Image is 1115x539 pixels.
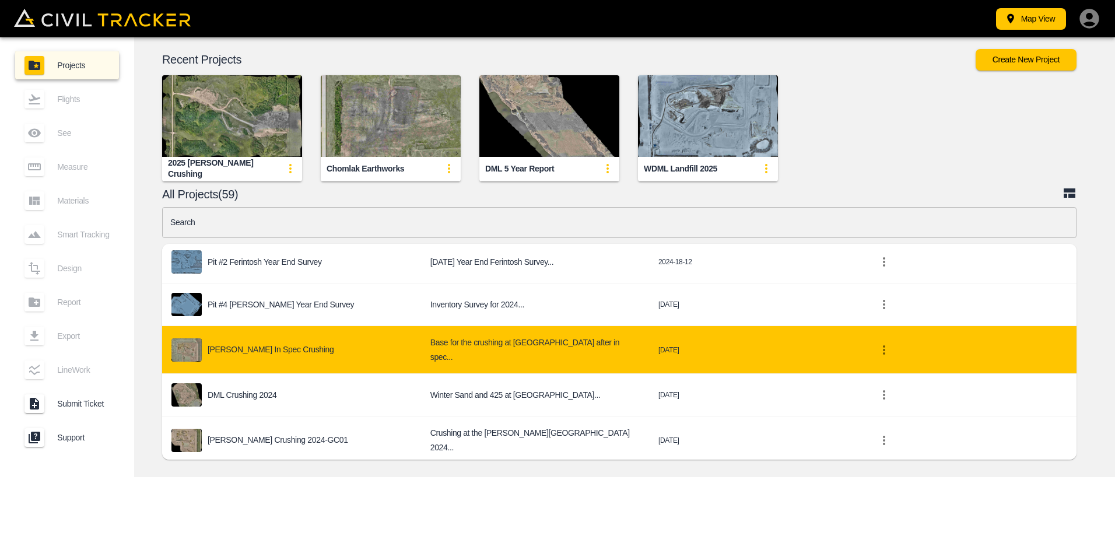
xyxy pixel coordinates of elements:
h6: Inventory Survey for 2024 [430,297,640,312]
td: [DATE] [649,374,862,416]
h6: Crushing at the Dingman Pit 2024 [430,426,640,454]
button: update-card-details [596,157,619,180]
p: Pit #4 [PERSON_NAME] Year End Survey [208,300,354,309]
img: DML 5 Year Report [479,75,619,157]
img: 2025 Schultz Crushing [162,75,302,157]
p: Pit #2 Ferintosh Year End Survey [208,257,322,267]
a: Support [15,423,119,452]
span: Support [57,433,110,442]
img: Chomlak Earthworks [321,75,461,157]
img: Civil Tracker [14,9,191,27]
td: [DATE] [649,283,862,326]
button: update-card-details [437,157,461,180]
div: Chomlak Earthworks [327,163,404,174]
img: project-image [171,383,202,407]
h6: Base for the crushing at Dingman after in spec [430,335,640,364]
div: WDML Landfill 2025 [644,163,717,174]
button: update-card-details [279,157,302,180]
a: Submit Ticket [15,390,119,418]
p: [PERSON_NAME] Crushing 2024-GC01 [208,435,348,444]
button: Create New Project [976,49,1077,71]
a: Projects [15,51,119,79]
img: project-image [171,429,202,452]
div: 2025 [PERSON_NAME] Crushing [168,157,279,179]
button: update-card-details [755,157,778,180]
div: DML 5 Year Report [485,163,554,174]
h6: Winter Sand and 425 at DML Pit [430,388,640,402]
img: WDML Landfill 2025 [638,75,778,157]
td: [DATE] [649,416,862,464]
p: Recent Projects [162,55,976,64]
p: [PERSON_NAME] In Spec Crushing [208,345,334,354]
button: Map View [996,8,1066,30]
img: project-image [171,293,202,316]
td: [DATE] [649,326,862,374]
span: Submit Ticket [57,399,110,408]
span: Projects [57,61,110,70]
img: project-image [171,250,202,274]
h6: Dec 17/24 Year End Ferintosh Survey [430,255,640,269]
p: DML Crushing 2024 [208,390,276,400]
p: All Projects(59) [162,190,1063,199]
img: project-image [171,338,202,362]
td: 2024-18-12 [649,241,862,283]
